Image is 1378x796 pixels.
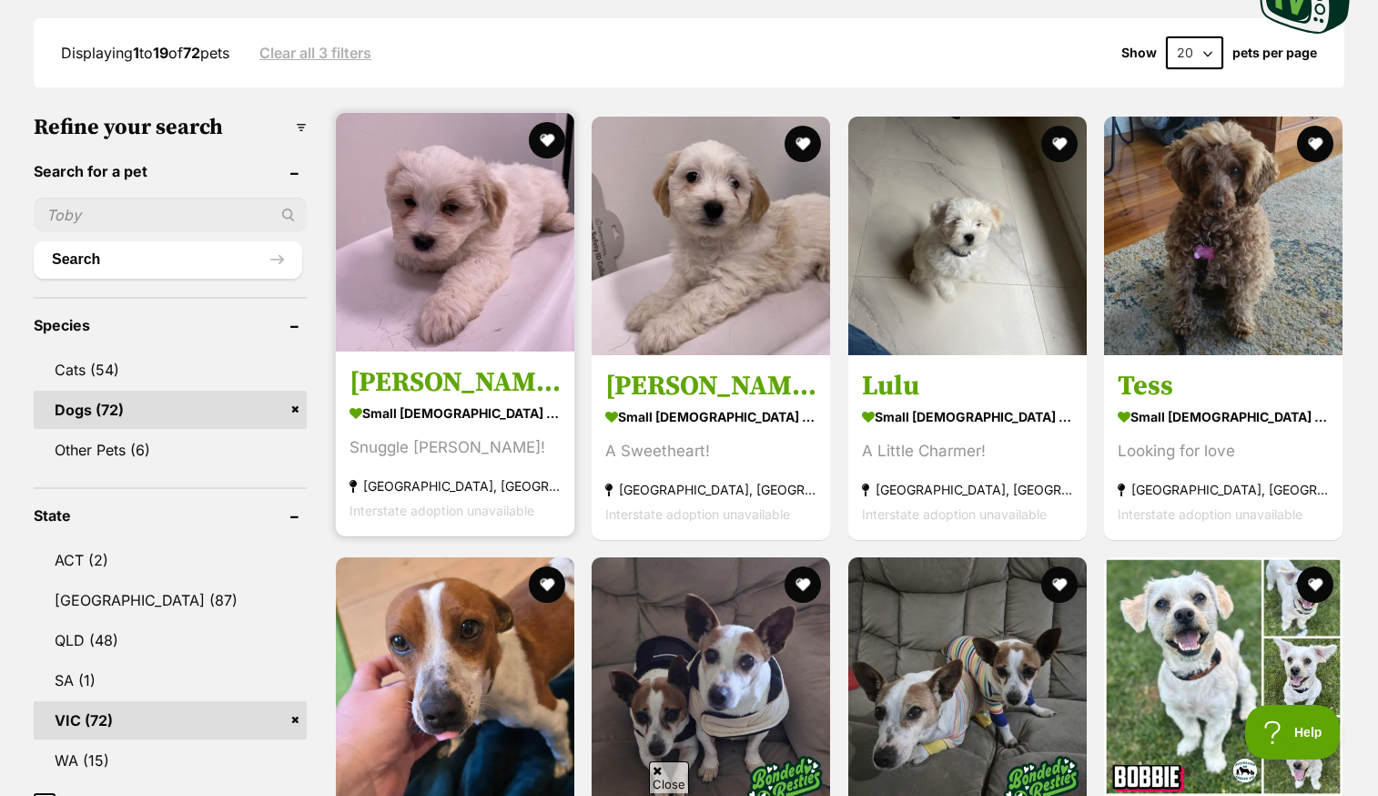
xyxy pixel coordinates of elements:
button: favourite [529,566,565,603]
h3: Lulu [862,369,1073,403]
img: Chippy - Jack Russell Terrier Dog [592,557,830,796]
a: Dogs (72) [34,391,307,429]
a: [GEOGRAPHIC_DATA] (87) [34,581,307,619]
div: A Sweetheart! [605,439,816,464]
a: Cats (54) [34,351,307,389]
span: Interstate adoption unavailable [1118,506,1302,522]
span: Show [1121,46,1157,60]
iframe: Help Scout Beacon - Open [1245,705,1342,760]
button: favourite [529,122,565,158]
img: Moo - Jack Russell Terrier Dog [848,557,1087,796]
strong: [GEOGRAPHIC_DATA], [GEOGRAPHIC_DATA] [1118,477,1329,502]
a: Tess small [DEMOGRAPHIC_DATA] Dog Looking for love [GEOGRAPHIC_DATA], [GEOGRAPHIC_DATA] Interstat... [1104,355,1343,540]
span: Close [649,761,689,793]
button: favourite [1297,126,1333,162]
span: Interstate adoption unavailable [350,503,534,518]
h3: Refine your search [34,115,307,140]
strong: small [DEMOGRAPHIC_DATA] Dog [605,403,816,430]
button: favourite [1041,566,1078,603]
a: [PERSON_NAME] small [DEMOGRAPHIC_DATA] Dog A Sweetheart! [GEOGRAPHIC_DATA], [GEOGRAPHIC_DATA] Int... [592,355,830,540]
img: Ollie - Maltese Dog [592,117,830,355]
div: A Little Charmer! [862,439,1073,464]
a: Other Pets (6) [34,431,307,469]
span: Displaying to of pets [61,44,229,62]
a: WA (15) [34,741,307,780]
h3: [PERSON_NAME] [605,369,816,403]
div: Snuggle [PERSON_NAME]! [350,435,561,460]
img: Winston - Maltese Dog [336,113,574,352]
strong: 1 [133,44,139,62]
header: State [34,507,307,524]
h3: Tess [1118,369,1329,403]
a: QLD (48) [34,621,307,659]
strong: 19 [153,44,168,62]
strong: small [DEMOGRAPHIC_DATA] Dog [350,400,561,426]
strong: [GEOGRAPHIC_DATA], [GEOGRAPHIC_DATA] [862,477,1073,502]
strong: [GEOGRAPHIC_DATA], [GEOGRAPHIC_DATA] [605,477,816,502]
h3: [PERSON_NAME] [350,365,561,400]
button: Search [34,241,302,278]
button: favourite [785,126,822,162]
span: Interstate adoption unavailable [862,506,1047,522]
label: pets per page [1232,46,1317,60]
img: Lulu - Maltese Dog [848,117,1087,355]
div: Looking for love [1118,439,1329,464]
a: Clear all 3 filters [259,45,371,61]
a: [PERSON_NAME] small [DEMOGRAPHIC_DATA] Dog Snuggle [PERSON_NAME]! [GEOGRAPHIC_DATA], [GEOGRAPHIC_... [336,352,574,536]
img: Scout - Jack Russell Terrier Dog [336,557,574,796]
strong: small [DEMOGRAPHIC_DATA] Dog [1118,403,1329,430]
a: ACT (2) [34,541,307,579]
header: Search for a pet [34,163,307,179]
strong: 72 [183,44,200,62]
input: Toby [34,198,307,232]
button: favourite [1041,126,1078,162]
img: Tess - Poodle (Toy) Dog [1104,117,1343,355]
strong: small [DEMOGRAPHIC_DATA] Dog [862,403,1073,430]
button: favourite [1297,566,1333,603]
a: Lulu small [DEMOGRAPHIC_DATA] Dog A Little Charmer! [GEOGRAPHIC_DATA], [GEOGRAPHIC_DATA] Intersta... [848,355,1087,540]
header: Species [34,317,307,333]
span: Interstate adoption unavailable [605,506,790,522]
img: Bobbie - Maltese Dog [1104,557,1343,796]
button: favourite [785,566,822,603]
a: SA (1) [34,661,307,699]
a: VIC (72) [34,701,307,740]
strong: [GEOGRAPHIC_DATA], [GEOGRAPHIC_DATA] [350,474,561,498]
